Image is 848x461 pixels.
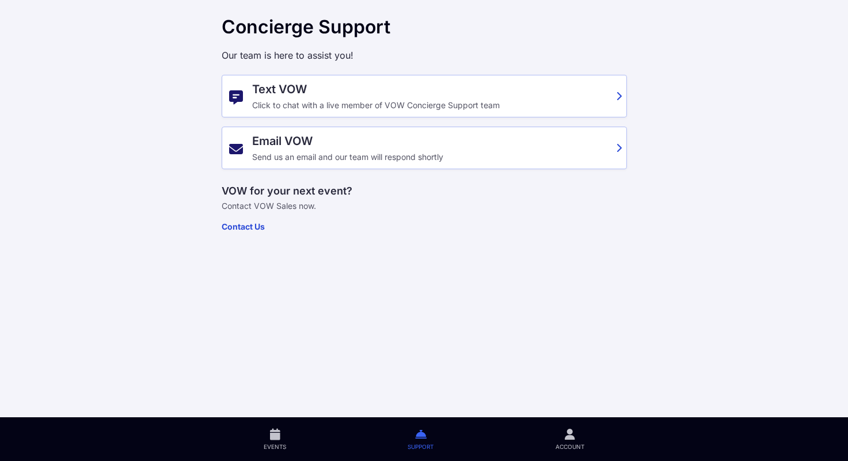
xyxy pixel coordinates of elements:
[252,153,609,162] div: Send us an email and our team will respond shortly
[264,443,286,451] span: Events
[408,443,433,451] span: Support
[252,101,609,110] div: Click to chat with a live member of VOW Concierge Support team
[222,16,627,38] div: Concierge Support
[495,417,645,461] a: Account
[203,417,347,461] a: Events
[222,183,627,199] p: VOW for your next event?
[222,222,265,231] a: Contact Us
[347,417,495,461] a: Support
[252,134,609,148] div: Email VOW
[252,82,609,96] div: Text VOW
[556,443,584,451] span: Account
[222,201,627,211] p: Contact VOW Sales now.
[222,49,627,61] p: Our team is here to assist you!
